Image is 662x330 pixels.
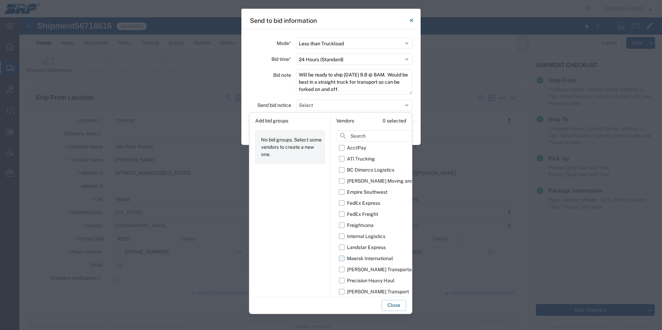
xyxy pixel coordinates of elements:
[271,54,291,65] label: Bid time
[257,100,291,111] label: Send bid notice
[296,100,412,111] button: Select
[277,38,291,49] label: Mode
[347,144,366,152] div: AcctPay
[336,130,434,141] input: Search
[336,117,354,125] div: Vendors
[255,130,325,164] div: No bid groups. Select some vendors to create a new one.
[250,16,317,25] h4: Send to bid information
[273,70,291,81] label: Bid note
[404,13,418,27] button: Close
[383,117,406,125] div: 0 selected
[255,115,325,126] div: Add bid groups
